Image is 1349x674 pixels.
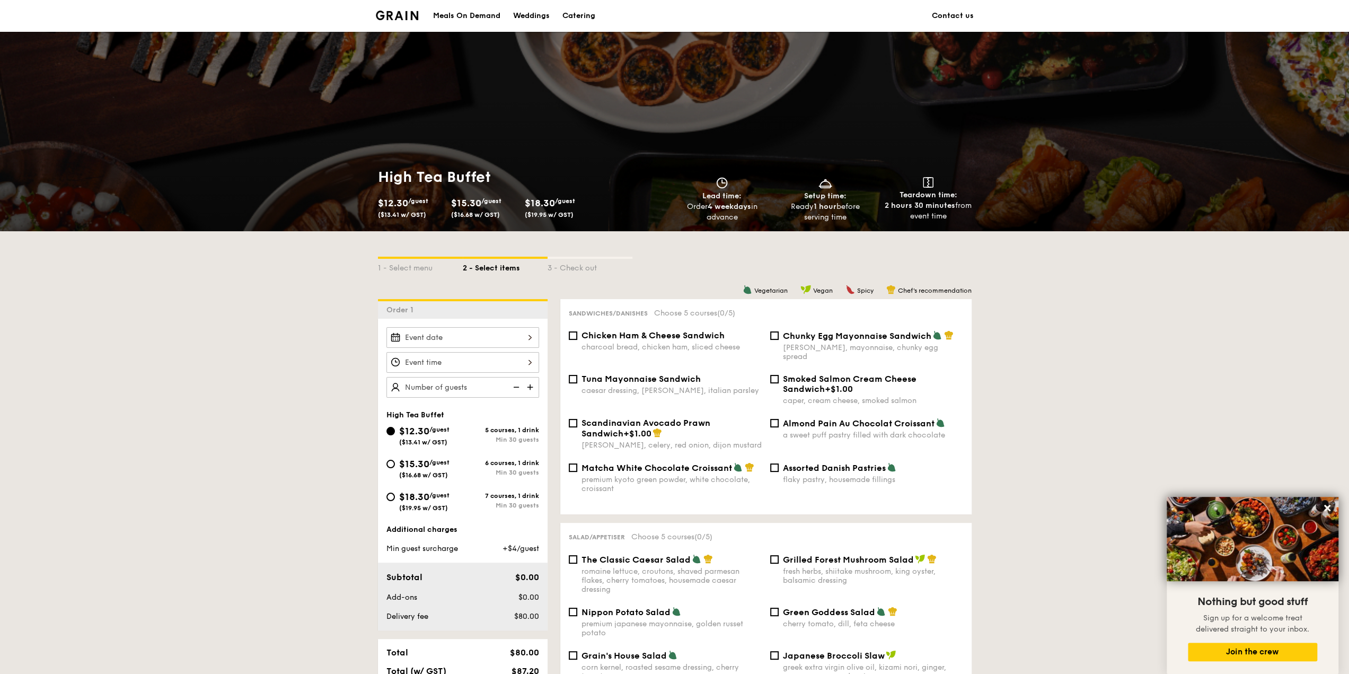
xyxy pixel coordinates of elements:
[707,202,751,211] strong: 4 weekdays
[783,651,885,661] span: Japanese Broccoli Slaw
[783,463,886,473] span: Assorted Danish Pastries
[1167,497,1338,581] img: DSC07876-Edit02-Large.jpeg
[569,331,577,340] input: Chicken Ham & Cheese Sandwichcharcoal bread, chicken ham, sliced cheese
[569,608,577,616] input: Nippon Potato Saladpremium japanese mayonnaise, golden russet potato
[376,11,419,20] img: Grain
[825,384,853,394] span: +$1.00
[569,463,577,472] input: Matcha White Chocolate Croissantpremium kyoto green powder, white chocolate, croissant
[451,197,481,209] span: $15.30
[770,463,779,472] input: Assorted Danish Pastriesflaky pastry, housemade fillings
[631,532,712,541] span: Choose 5 courses
[386,377,539,398] input: Number of guests
[743,285,752,294] img: icon-vegetarian.fe4039eb.svg
[770,608,779,616] input: Green Goddess Saladcherry tomato, dill, feta cheese
[581,386,762,395] div: caesar dressing, [PERSON_NAME], italian parsley
[770,331,779,340] input: Chunky Egg Mayonnaise Sandwich[PERSON_NAME], mayonnaise, chunky egg spread
[386,352,539,373] input: Event time
[581,651,667,661] span: Grain's House Salad
[569,651,577,660] input: Grain's House Saladcorn kernel, roasted sesame dressing, cherry tomato
[915,554,925,564] img: icon-vegan.f8ff3823.svg
[668,650,677,660] img: icon-vegetarian.fe4039eb.svg
[463,502,539,509] div: Min 30 guests
[463,492,539,500] div: 7 courses, 1 drink
[386,305,418,314] span: Order 1
[817,177,833,189] img: icon-dish.430c3a2e.svg
[692,554,701,564] img: icon-vegetarian.fe4039eb.svg
[523,377,539,397] img: icon-add.58712e84.svg
[463,259,548,274] div: 2 - Select items
[944,330,954,340] img: icon-chef-hat.a58ddaea.svg
[857,287,874,294] span: Spicy
[399,504,448,512] span: ($19.95 w/ GST)
[814,202,836,211] strong: 1 hour
[525,197,555,209] span: $18.30
[481,197,501,205] span: /guest
[569,310,648,317] span: Sandwiches/Danishes
[927,554,937,564] img: icon-chef-hat.a58ddaea.svg
[509,647,539,658] span: $80.00
[653,428,662,437] img: icon-chef-hat.a58ddaea.svg
[936,418,945,427] img: icon-vegetarian.fe4039eb.svg
[386,572,422,582] span: Subtotal
[804,191,847,200] span: Setup time:
[581,555,691,565] span: The Classic Caesar Salad
[581,374,701,384] span: Tuna Mayonnaise Sandwich
[386,647,408,658] span: Total
[514,612,539,621] span: $80.00
[885,201,955,210] strong: 2 hours 30 minutes
[783,374,916,394] span: Smoked Salmon Cream Cheese Sandwich
[451,211,500,218] span: ($16.68 w/ GST)
[783,475,963,484] div: flaky pastry, housemade fillings
[378,168,671,187] h1: High Tea Buffet
[886,650,896,660] img: icon-vegan.f8ff3823.svg
[581,463,732,473] span: Matcha White Chocolate Croissant
[703,554,713,564] img: icon-chef-hat.a58ddaea.svg
[581,343,762,352] div: charcoal bread, chicken ham, sliced cheese
[386,593,417,602] span: Add-ons
[675,202,770,223] div: Order in advance
[783,331,931,341] span: Chunky Egg Mayonnaise Sandwich
[623,428,651,439] span: +$1.00
[886,285,896,294] img: icon-chef-hat.a58ddaea.svg
[581,330,725,340] span: Chicken Ham & Cheese Sandwich
[569,419,577,427] input: Scandinavian Avocado Prawn Sandwich+$1.00[PERSON_NAME], celery, red onion, dijon mustard
[525,211,574,218] span: ($19.95 w/ GST)
[555,197,575,205] span: /guest
[783,555,914,565] span: Grilled Forest Mushroom Salad
[581,607,671,617] span: Nippon Potato Salad
[463,426,539,434] div: 5 courses, 1 drink
[783,619,963,628] div: cherry tomato, dill, feta cheese
[1196,614,1309,634] span: Sign up for a welcome treat delivered straight to your inbox.
[378,259,463,274] div: 1 - Select menu
[569,555,577,564] input: The Classic Caesar Saladromaine lettuce, croutons, shaved parmesan flakes, cherry tomatoes, house...
[770,651,779,660] input: Japanese Broccoli Slawgreek extra virgin olive oil, kizami nori, ginger, yuzu soy-sesame dressing
[932,330,942,340] img: icon-vegetarian.fe4039eb.svg
[672,607,681,616] img: icon-vegetarian.fe4039eb.svg
[386,427,395,435] input: $12.30/guest($13.41 w/ GST)5 courses, 1 drinkMin 30 guests
[783,431,963,440] div: a sweet puff pastry filled with dark chocolate
[463,469,539,476] div: Min 30 guests
[778,202,872,223] div: Ready before serving time
[733,462,743,472] img: icon-vegetarian.fe4039eb.svg
[463,459,539,467] div: 6 courses, 1 drink
[800,285,811,294] img: icon-vegan.f8ff3823.svg
[1188,643,1317,661] button: Join the crew
[399,471,448,479] span: ($16.68 w/ GST)
[386,460,395,468] input: $15.30/guest($16.68 w/ GST)6 courses, 1 drinkMin 30 guests
[581,475,762,493] div: premium kyoto green powder, white chocolate, croissant
[408,197,428,205] span: /guest
[581,619,762,637] div: premium japanese mayonnaise, golden russet potato
[1197,596,1308,608] span: Nothing but good stuff
[569,375,577,383] input: Tuna Mayonnaise Sandwichcaesar dressing, [PERSON_NAME], italian parsley
[898,287,972,294] span: Chef's recommendation
[429,426,449,433] span: /guest
[386,493,395,501] input: $18.30/guest($19.95 w/ GST)7 courses, 1 drinkMin 30 guests
[515,572,539,582] span: $0.00
[783,607,875,617] span: Green Goddess Salad
[463,436,539,443] div: Min 30 guests
[399,458,429,470] span: $15.30
[717,309,735,318] span: (0/5)
[770,375,779,383] input: Smoked Salmon Cream Cheese Sandwich+$1.00caper, cream cheese, smoked salmon
[888,607,897,616] img: icon-chef-hat.a58ddaea.svg
[887,462,896,472] img: icon-vegetarian.fe4039eb.svg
